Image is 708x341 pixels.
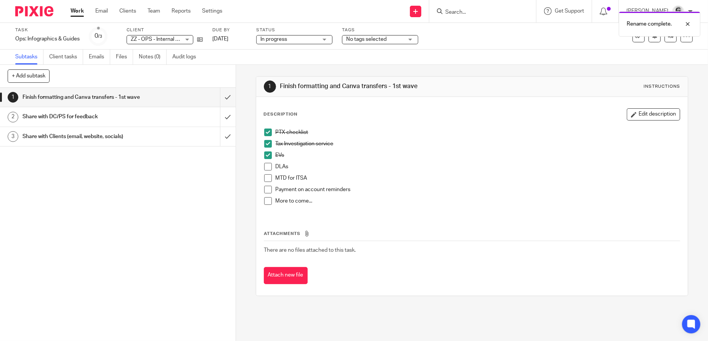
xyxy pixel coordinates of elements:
[276,129,680,136] p: PTX checklist
[346,37,387,42] span: No tags selected
[139,50,167,64] a: Notes (0)
[98,34,102,39] small: /3
[8,92,18,103] div: 1
[264,248,356,253] span: There are no files attached to this task.
[276,186,680,193] p: Payment on account reminders
[172,7,191,15] a: Reports
[280,82,488,90] h1: Finish formatting and Canva transfers - 1st wave
[15,35,80,43] div: Ops: Infographics & Guides
[264,111,298,117] p: Description
[127,27,203,33] label: Client
[22,92,149,103] h1: Finish formatting and Canva transfers - 1st wave
[172,50,202,64] a: Audit logs
[202,7,222,15] a: Settings
[22,111,149,122] h1: Share with DC/PS for feedback
[276,174,680,182] p: MTD for ITSA
[264,267,308,284] button: Attach new file
[264,232,301,236] span: Attachments
[276,140,680,148] p: Tax Investigation service
[276,151,680,159] p: EVs
[116,50,133,64] a: Files
[212,27,247,33] label: Due by
[95,32,102,40] div: 0
[260,37,287,42] span: In progress
[276,163,680,170] p: DLAs
[119,7,136,15] a: Clients
[264,80,276,93] div: 1
[8,69,50,82] button: + Add subtask
[644,84,680,90] div: Instructions
[8,131,18,142] div: 3
[22,131,149,142] h1: Share with Clients (email, website, socials)
[15,27,80,33] label: Task
[95,7,108,15] a: Email
[627,108,680,121] button: Edit description
[131,37,185,42] span: ZZ - OPS - Internal Ops
[672,5,684,18] img: Jack_2025.jpg
[15,6,53,16] img: Pixie
[89,50,110,64] a: Emails
[15,35,80,43] div: Ops: Infographics &amp; Guides
[49,50,83,64] a: Client tasks
[627,20,672,28] p: Rename complete.
[212,36,228,42] span: [DATE]
[8,112,18,122] div: 2
[276,197,680,205] p: More to come...
[256,27,332,33] label: Status
[148,7,160,15] a: Team
[342,27,418,33] label: Tags
[15,50,43,64] a: Subtasks
[71,7,84,15] a: Work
